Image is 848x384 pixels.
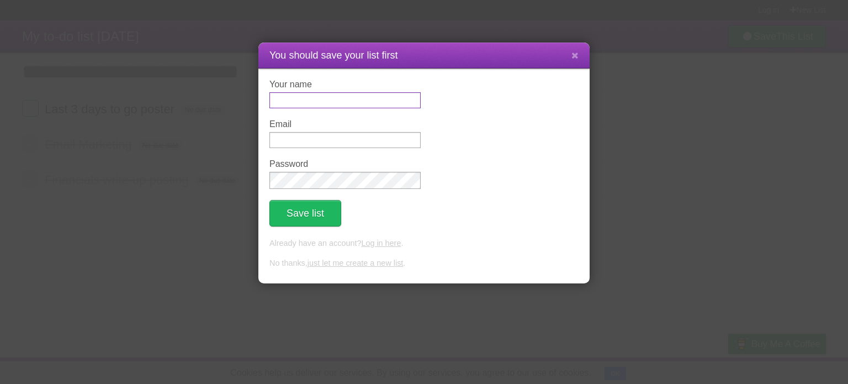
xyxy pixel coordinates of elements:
[269,200,341,227] button: Save list
[269,48,579,63] h1: You should save your list first
[361,239,401,248] a: Log in here
[269,257,579,270] p: No thanks, .
[308,259,404,267] a: just let me create a new list
[269,119,421,129] label: Email
[269,159,421,169] label: Password
[269,80,421,90] label: Your name
[269,238,579,250] p: Already have an account? .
